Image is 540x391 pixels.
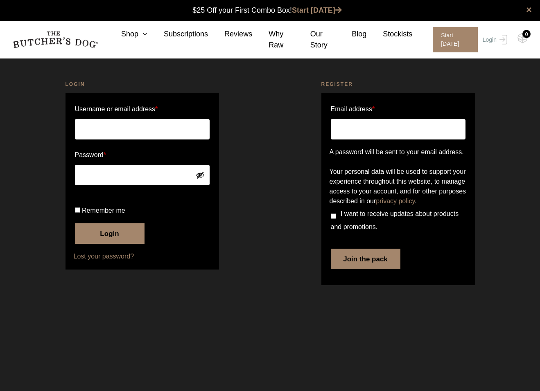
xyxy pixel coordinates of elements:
[376,198,415,204] a: privacy policy
[75,223,145,244] button: Login
[74,252,211,261] a: Lost your password?
[294,29,336,51] a: Our Story
[331,210,459,230] span: I want to receive updates about products and promotions.
[105,29,147,40] a: Shop
[331,103,375,116] label: Email address
[292,6,342,14] a: Start [DATE]
[330,167,467,206] p: Your personal data will be used to support your experience throughout this website, to manage acc...
[425,27,481,52] a: Start [DATE]
[208,29,252,40] a: Reviews
[366,29,412,40] a: Stockists
[522,30,531,38] div: 0
[526,5,532,15] a: close
[252,29,294,51] a: Why Raw
[433,27,478,52] span: Start [DATE]
[147,29,208,40] a: Subscriptions
[75,148,210,162] label: Password
[75,207,80,213] input: Remember me
[331,249,400,269] button: Join the pack
[335,29,366,40] a: Blog
[196,171,205,180] button: Show password
[331,213,336,219] input: I want to receive updates about products and promotions.
[481,27,507,52] a: Login
[321,80,475,88] h2: Register
[517,33,528,43] img: TBD_Cart-Empty.png
[82,207,125,214] span: Remember me
[75,103,210,116] label: Username or email address
[66,80,219,88] h2: Login
[330,147,467,157] p: A password will be sent to your email address.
